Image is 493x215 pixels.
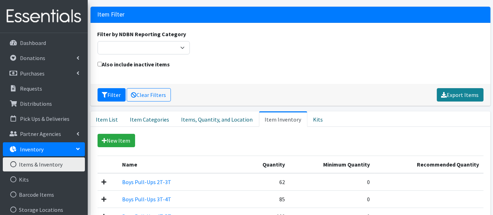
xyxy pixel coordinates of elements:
td: 0 [289,173,374,191]
a: Purchases [3,66,85,80]
a: Item List [91,111,124,127]
p: Pick Ups & Deliveries [20,115,69,122]
a: Items & Inventory [3,157,85,171]
a: New Item [98,134,135,147]
td: 0 [289,190,374,208]
a: Item Inventory [259,111,307,127]
a: Inventory [3,142,85,156]
a: Distributions [3,97,85,111]
a: Dashboard [3,36,85,50]
th: Minimum Quantity [289,156,374,173]
a: Boys Pull-Ups 2T-3T [122,178,171,185]
a: Boys Pull-Ups 3T-4T [122,196,171,203]
p: Donations [20,54,45,61]
td: 85 [241,190,289,208]
a: Pick Ups & Deliveries [3,112,85,126]
a: Items, Quantity, and Location [175,111,259,127]
th: Name [118,156,241,173]
th: Recommended Quantity [374,156,484,173]
a: Kits [307,111,329,127]
input: Also include inactive items [98,62,102,66]
a: Donations [3,51,85,65]
th: Quantity [241,156,289,173]
p: Dashboard [20,39,46,46]
td: 62 [241,173,289,191]
img: HumanEssentials [3,5,85,28]
p: Purchases [20,70,45,77]
a: Barcode Items [3,188,85,202]
h3: Item Filter [98,11,125,18]
button: Filter [98,88,126,102]
p: Distributions [20,100,52,107]
label: Also include inactive items [98,60,170,69]
a: Partner Agencies [3,127,85,141]
a: Export Items [437,88,484,102]
a: Item Categories [124,111,175,127]
p: Inventory [20,146,44,153]
a: Clear Filters [127,88,171,102]
label: Filter by NDBN Reporting Category [98,30,186,38]
a: Kits [3,172,85,187]
p: Partner Agencies [20,130,61,137]
p: Requests [20,85,42,92]
a: Requests [3,82,85,96]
